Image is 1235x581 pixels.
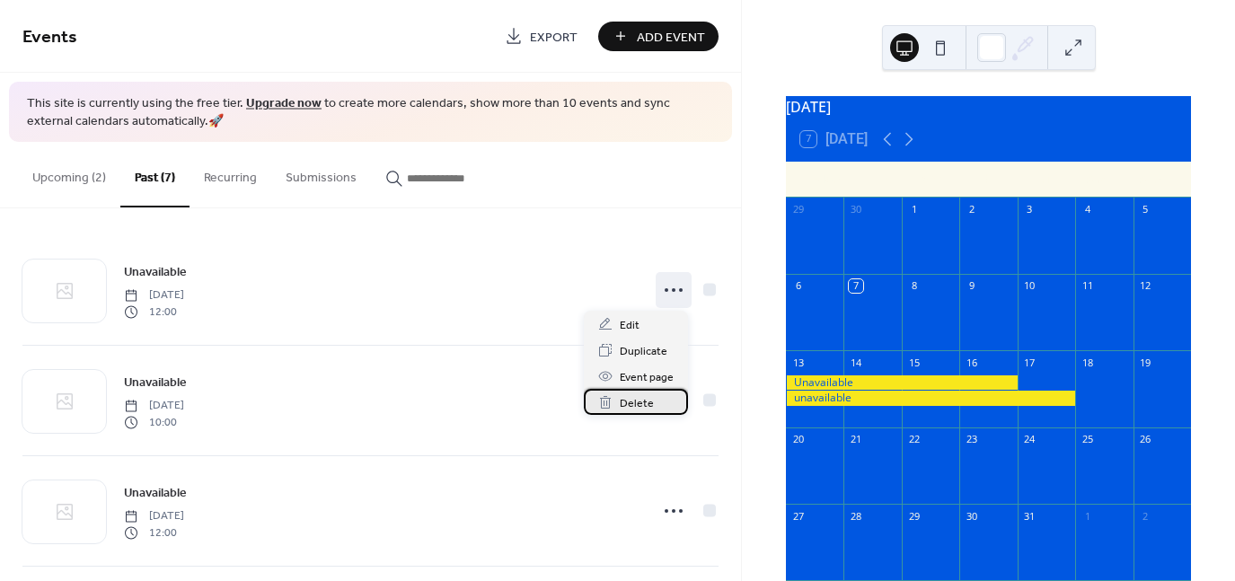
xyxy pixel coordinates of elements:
[530,28,578,47] span: Export
[800,162,854,198] div: Mon
[1015,162,1069,198] div: Fri
[491,22,591,51] a: Export
[962,162,1016,198] div: Thu
[620,394,654,413] span: Delete
[907,509,921,523] div: 29
[1123,162,1177,198] div: Sun
[27,95,714,130] span: This site is currently using the free tier. to create more calendars, show more than 10 events an...
[965,356,978,369] div: 16
[1139,509,1152,523] div: 2
[246,92,322,116] a: Upgrade now
[908,162,962,198] div: Wed
[786,391,1075,406] div: unavailable
[124,524,184,541] span: 12:00
[124,414,184,430] span: 10:00
[120,142,190,207] button: Past (7)
[786,96,1191,118] div: [DATE]
[1081,356,1094,369] div: 18
[965,433,978,446] div: 23
[1081,279,1094,293] div: 11
[620,342,667,361] span: Duplicate
[849,356,862,369] div: 14
[1069,162,1123,198] div: Sat
[1081,433,1094,446] div: 25
[1023,356,1037,369] div: 17
[271,142,371,206] button: Submissions
[190,142,271,206] button: Recurring
[620,368,674,387] span: Event page
[791,509,805,523] div: 27
[637,28,705,47] span: Add Event
[124,263,187,282] span: Unavailable
[1139,203,1152,216] div: 5
[1023,509,1037,523] div: 31
[620,316,640,335] span: Edit
[1023,203,1037,216] div: 3
[965,203,978,216] div: 2
[965,279,978,293] div: 9
[791,356,805,369] div: 13
[907,433,921,446] div: 22
[849,203,862,216] div: 30
[124,508,184,524] span: [DATE]
[1139,433,1152,446] div: 26
[1081,203,1094,216] div: 4
[1023,279,1037,293] div: 10
[965,509,978,523] div: 30
[849,279,862,293] div: 7
[907,356,921,369] div: 15
[124,287,184,304] span: [DATE]
[124,372,187,392] a: Unavailable
[849,509,862,523] div: 28
[124,398,184,414] span: [DATE]
[1139,279,1152,293] div: 12
[907,279,921,293] div: 8
[907,203,921,216] div: 1
[124,484,187,503] span: Unavailable
[18,142,120,206] button: Upcoming (2)
[786,375,1018,391] div: Unavailable
[854,162,908,198] div: Tue
[124,374,187,392] span: Unavailable
[1081,509,1094,523] div: 1
[22,20,77,55] span: Events
[1139,356,1152,369] div: 19
[124,261,187,282] a: Unavailable
[791,433,805,446] div: 20
[124,482,187,503] a: Unavailable
[598,22,719,51] button: Add Event
[791,203,805,216] div: 29
[124,304,184,320] span: 12:00
[849,433,862,446] div: 21
[1023,433,1037,446] div: 24
[791,279,805,293] div: 6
